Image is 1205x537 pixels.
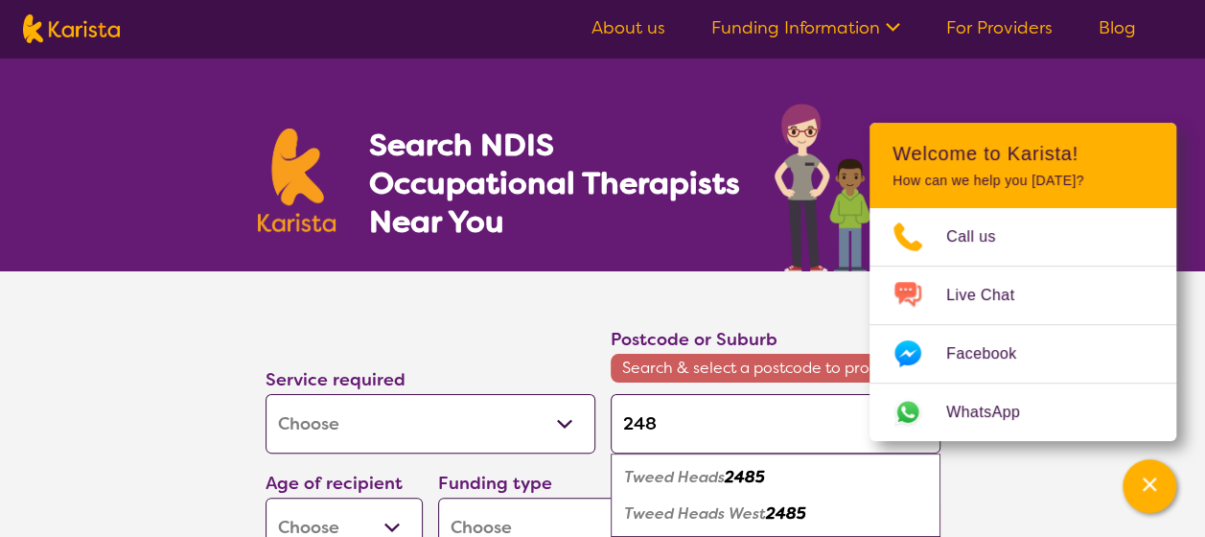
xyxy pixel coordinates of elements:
a: Blog [1099,16,1136,39]
img: Karista logo [258,128,336,232]
a: Web link opens in a new tab. [869,384,1176,441]
label: Age of recipient [266,472,403,495]
ul: Choose channel [869,208,1176,441]
div: Tweed Heads West 2485 [620,496,931,532]
em: 2485 [766,503,806,524]
button: Channel Menu [1123,459,1176,513]
label: Postcode or Suburb [611,328,777,351]
input: Type [611,394,940,454]
h1: Search NDIS Occupational Therapists Near You [368,126,741,241]
a: About us [591,16,665,39]
em: Tweed Heads West [624,503,766,524]
em: Tweed Heads [624,467,725,487]
img: occupational-therapy [775,104,948,271]
span: Live Chat [946,281,1037,310]
label: Funding type [438,472,552,495]
a: For Providers [946,16,1053,39]
label: Service required [266,368,406,391]
span: Search & select a postcode to proceed [611,354,940,383]
span: Facebook [946,339,1039,368]
span: WhatsApp [946,398,1043,427]
div: Channel Menu [869,123,1176,441]
img: Karista logo [23,14,120,43]
div: Tweed Heads 2485 [620,459,931,496]
p: How can we help you [DATE]? [892,173,1153,189]
em: 2485 [725,467,765,487]
h2: Welcome to Karista! [892,142,1153,165]
span: Call us [946,222,1019,251]
a: Funding Information [711,16,900,39]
